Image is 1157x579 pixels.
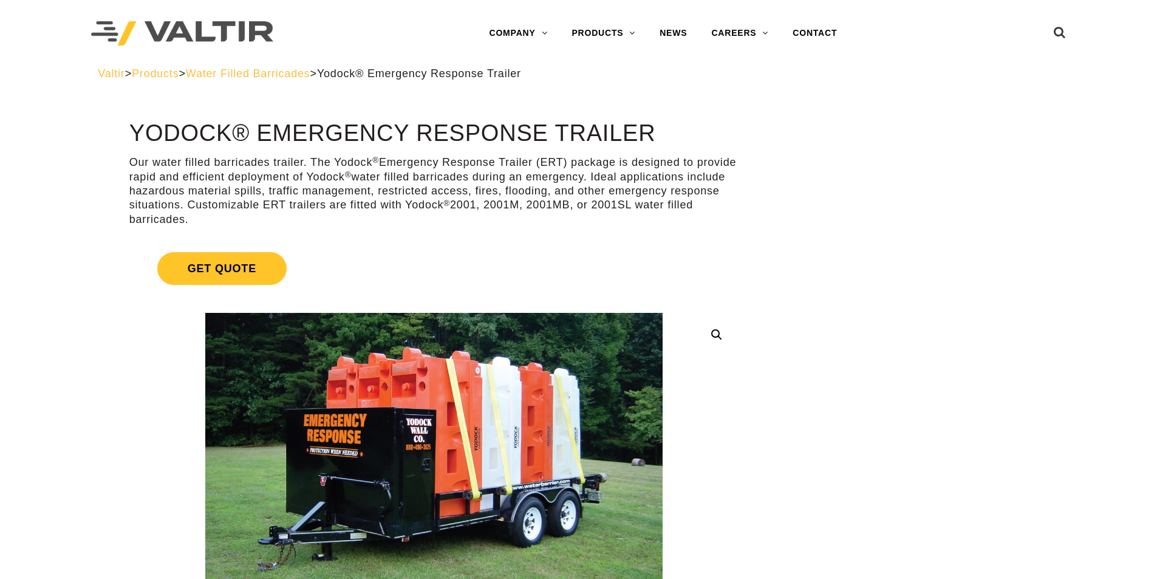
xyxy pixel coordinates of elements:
div: > > > [98,67,1059,81]
a: CONTACT [780,21,849,46]
sup: ® [443,199,450,208]
a: COMPANY [477,21,559,46]
sup: ® [372,156,379,165]
h1: Yodock® Emergency Response Trailer [129,121,739,146]
span: Yodock® Emergency Response Trailer [317,67,521,80]
sup: ® [345,170,352,179]
a: CAREERS [699,21,780,46]
a: Get Quote [129,238,739,300]
a: PRODUCTS [559,21,647,46]
img: Valtir [91,21,273,46]
p: Our water filled barricades trailer. The Yodock Emergency Response Trailer (ERT) package is desig... [129,156,739,227]
span: Get Quote [157,252,287,285]
a: Products [132,67,179,80]
a: Valtir [98,67,125,80]
a: NEWS [647,21,699,46]
a: Water Filled Barricades [186,67,310,80]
